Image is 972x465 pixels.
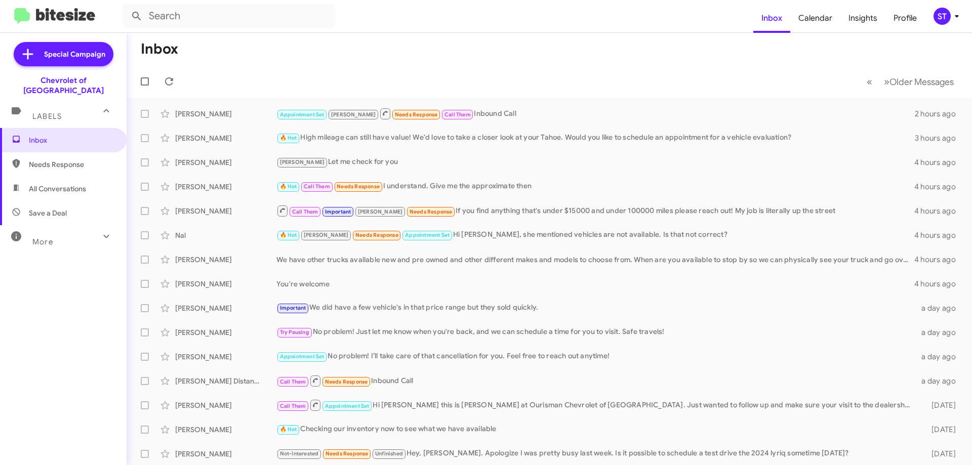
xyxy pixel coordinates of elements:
div: Nal [175,230,276,240]
div: [PERSON_NAME] [175,449,276,459]
div: [PERSON_NAME] [175,400,276,410]
nav: Page navigation example [861,71,960,92]
span: Needs Response [29,159,115,170]
div: 2 hours ago [915,109,964,119]
button: Next [878,71,960,92]
div: 4 hours ago [914,157,964,167]
button: Previous [861,71,878,92]
span: Call Them [280,378,306,385]
div: [PERSON_NAME] [175,255,276,265]
span: Important [325,208,351,215]
div: We have other trucks available new and pre owned and other different makes and models to choose f... [276,255,914,265]
div: Let me check for you [276,156,914,168]
span: 🔥 Hot [280,426,297,433]
span: Unfinished [375,450,403,457]
a: Special Campaign [14,42,113,66]
div: 4 hours ago [914,206,964,216]
div: No problem! I’ll take care of that cancellation for you. Feel free to reach out anytime! [276,351,915,362]
span: Try Pausing [280,329,309,335]
div: Hi [PERSON_NAME] this is [PERSON_NAME] at Ourisman Chevrolet of [GEOGRAPHIC_DATA]. Just wanted to... [276,399,915,411]
a: Insights [840,4,885,33]
button: ST [925,8,961,25]
span: Call Them [280,403,306,409]
div: 4 hours ago [914,255,964,265]
span: » [884,75,889,88]
span: Needs Response [410,208,453,215]
span: More [32,237,53,246]
div: [PERSON_NAME] [175,352,276,362]
div: a day ago [915,352,964,362]
span: Important [280,305,306,311]
div: Hey, [PERSON_NAME]. Apologize I was pretty busy last week. Is it possible to schedule a test driv... [276,448,915,459]
div: [PERSON_NAME] [175,425,276,435]
span: Appointment Set [280,111,325,118]
div: Inbound Call [276,107,915,120]
span: Special Campaign [44,49,105,59]
span: Labels [32,112,62,121]
a: Profile [885,4,925,33]
div: [PERSON_NAME] [175,157,276,167]
span: [PERSON_NAME] [280,159,325,165]
span: Older Messages [889,76,954,88]
div: [PERSON_NAME] Distance [175,376,276,386]
span: 🔥 Hot [280,232,297,238]
span: Needs Response [326,450,369,457]
div: You're welcome [276,279,914,289]
span: Appointment Set [325,403,370,409]
span: [PERSON_NAME] [304,232,349,238]
div: [PERSON_NAME] [175,206,276,216]
span: All Conversations [29,184,86,194]
div: If you find anything that's under $15000 and under 100000 miles please reach out! My job is liter... [276,204,914,217]
h1: Inbox [141,41,178,57]
div: [DATE] [915,425,964,435]
a: Calendar [790,4,840,33]
div: Inbound Call [276,374,915,387]
div: No problem! Just let me know when you're back, and we can schedule a time for you to visit. Safe ... [276,326,915,338]
div: Checking our inventory now to see what we have available [276,424,915,435]
div: a day ago [915,303,964,313]
div: [PERSON_NAME] [175,303,276,313]
div: ST [934,8,951,25]
a: Inbox [753,4,790,33]
span: Appointment Set [280,353,325,360]
span: Needs Response [337,183,380,190]
span: Not-Interested [280,450,319,457]
div: [PERSON_NAME] [175,279,276,289]
span: Needs Response [395,111,438,118]
div: [PERSON_NAME] [175,327,276,337]
span: Appointment Set [405,232,450,238]
span: Needs Response [325,378,368,385]
span: Call Them [304,183,330,190]
span: Call Them [292,208,318,215]
div: a day ago [915,376,964,386]
div: [PERSON_NAME] [175,133,276,143]
span: [PERSON_NAME] [331,111,376,118]
span: 🔥 Hot [280,135,297,141]
div: High mileage can still have value! We'd love to take a closer look at your Tahoe. Would you like ... [276,132,915,144]
div: a day ago [915,327,964,337]
span: 🔥 Hot [280,183,297,190]
span: [PERSON_NAME] [358,208,403,215]
div: 4 hours ago [914,230,964,240]
div: [PERSON_NAME] [175,182,276,192]
span: « [867,75,872,88]
div: 3 hours ago [915,133,964,143]
input: Search [123,4,335,28]
div: [DATE] [915,449,964,459]
span: Call Them [444,111,471,118]
div: 4 hours ago [914,182,964,192]
div: [DATE] [915,400,964,410]
span: Inbox [29,135,115,145]
span: Save a Deal [29,208,67,218]
div: 4 hours ago [914,279,964,289]
div: We did have a few vehicle's in that price range but they sold quickly. [276,302,915,314]
div: Hi [PERSON_NAME], she mentioned vehicles are not available. Is that not correct? [276,229,914,241]
span: Needs Response [355,232,398,238]
div: [PERSON_NAME] [175,109,276,119]
div: I understand. Give me the approximate then [276,181,914,192]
